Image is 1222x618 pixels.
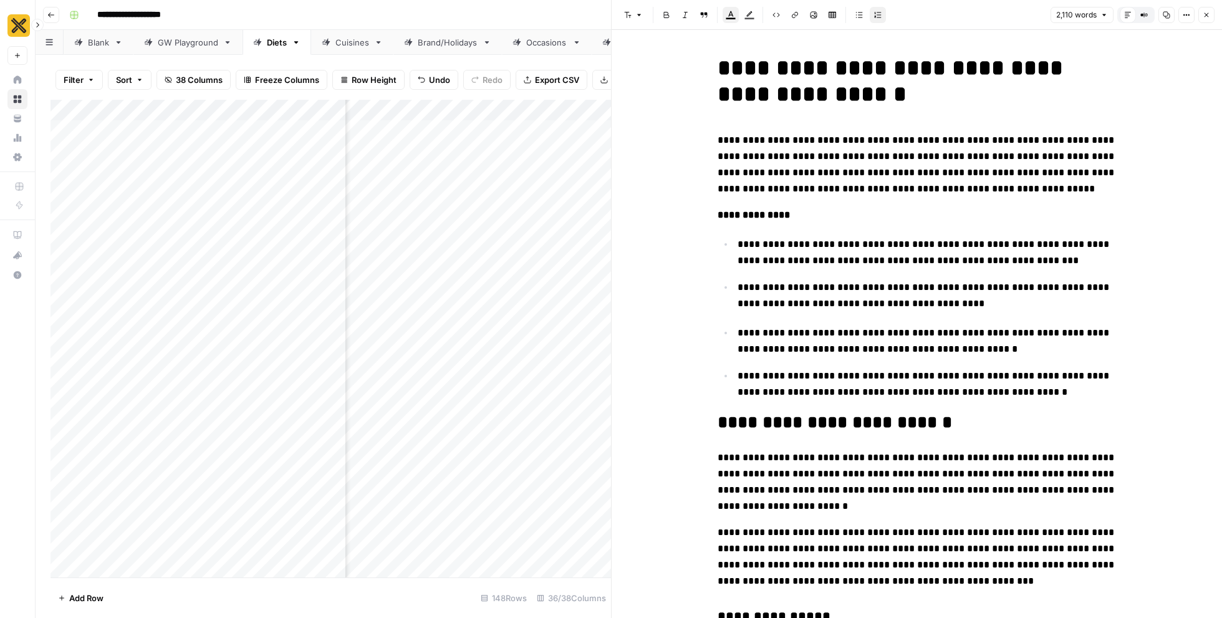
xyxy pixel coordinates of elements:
[476,588,532,608] div: 148 Rows
[7,147,27,167] a: Settings
[7,14,30,37] img: CookUnity Logo
[526,36,567,49] div: Occasions
[108,70,152,90] button: Sort
[64,30,133,55] a: Blank
[133,30,243,55] a: GW Playground
[592,30,684,55] a: Campaigns
[463,70,511,90] button: Redo
[243,30,311,55] a: Diets
[7,245,27,265] button: What's new?
[267,36,287,49] div: Diets
[8,246,27,264] div: What's new?
[236,70,327,90] button: Freeze Columns
[1056,9,1097,21] span: 2,110 words
[535,74,579,86] span: Export CSV
[516,70,587,90] button: Export CSV
[502,30,592,55] a: Occasions
[332,70,405,90] button: Row Height
[158,36,218,49] div: GW Playground
[116,74,132,86] span: Sort
[1051,7,1114,23] button: 2,110 words
[176,74,223,86] span: 38 Columns
[156,70,231,90] button: 38 Columns
[393,30,502,55] a: Brand/Holidays
[7,109,27,128] a: Your Data
[7,128,27,148] a: Usage
[255,74,319,86] span: Freeze Columns
[51,588,111,608] button: Add Row
[532,588,611,608] div: 36/38 Columns
[7,10,27,41] button: Workspace: CookUnity
[7,89,27,109] a: Browse
[7,225,27,245] a: AirOps Academy
[429,74,450,86] span: Undo
[335,36,369,49] div: Cuisines
[352,74,397,86] span: Row Height
[88,36,109,49] div: Blank
[7,265,27,285] button: Help + Support
[64,74,84,86] span: Filter
[410,70,458,90] button: Undo
[418,36,478,49] div: Brand/Holidays
[483,74,503,86] span: Redo
[7,70,27,90] a: Home
[55,70,103,90] button: Filter
[69,592,103,604] span: Add Row
[311,30,393,55] a: Cuisines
